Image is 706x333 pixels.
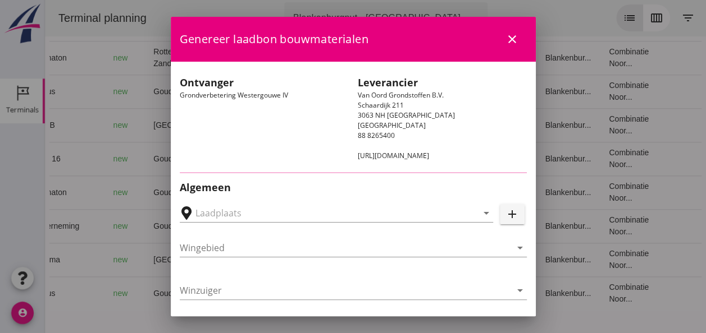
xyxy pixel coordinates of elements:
[60,142,100,175] td: new
[406,41,491,75] td: 18
[406,175,491,209] td: 18
[254,89,263,95] small: m3
[60,108,100,142] td: new
[513,284,527,297] i: arrow_drop_down
[171,17,536,62] div: Genereer laadbon bouwmaterialen
[349,75,406,108] td: Ontzilt oph.zan...
[108,86,203,98] div: Gouda
[108,153,203,165] div: Gouda
[254,290,263,297] small: m3
[108,288,203,299] div: Gouda
[555,209,625,243] td: Combinatie Noor...
[254,122,263,129] small: m3
[491,75,555,108] td: Blankenbur...
[195,54,203,62] i: directions_boat
[349,142,406,175] td: Ontzilt oph.zan...
[232,41,294,75] td: 994
[406,108,491,142] td: 18
[555,142,625,175] td: Combinatie Noor...
[406,142,491,175] td: 18
[232,108,294,142] td: 541
[108,254,203,266] div: [GEOGRAPHIC_DATA]
[175,71,353,165] div: Grondverbetering Westergouwe IV
[406,276,491,310] td: 18
[422,11,436,25] i: arrow_drop_down
[491,276,555,310] td: Blankenbur...
[254,55,263,62] small: m3
[555,75,625,108] td: Combinatie Noor...
[480,206,493,220] i: arrow_drop_down
[180,180,527,195] h2: Algemeen
[505,207,519,221] i: add
[195,256,203,263] i: directions_boat
[406,75,491,108] td: 18
[60,243,100,276] td: new
[349,41,406,75] td: Filling sand
[406,209,491,243] td: 18
[406,243,491,276] td: 18
[555,276,625,310] td: Combinatie Noor...
[349,209,406,243] td: Ontzilt oph.zan...
[349,243,406,276] td: Filling sand
[254,189,263,196] small: m3
[108,187,203,198] div: Gouda
[258,223,267,230] small: m3
[491,209,555,243] td: Blankenbur...
[491,142,555,175] td: Blankenbur...
[195,204,462,222] input: Laadplaats
[349,108,406,142] td: Filling sand
[555,108,625,142] td: Combinatie Noor...
[60,175,100,209] td: new
[491,243,555,276] td: Blankenbur...
[258,156,267,163] small: m3
[232,142,294,175] td: 1298
[232,276,294,310] td: 999
[248,11,416,25] div: Blankenburgput - [GEOGRAPHIC_DATA]
[254,257,263,263] small: m3
[353,71,531,165] div: Van Oord Grondstoffen B.V. Schaardijk 211 3063 NH [GEOGRAPHIC_DATA] [GEOGRAPHIC_DATA] 88 8265400 ...
[349,175,406,209] td: Ontzilt oph.zan...
[605,11,618,25] i: calendar_view_week
[232,75,294,108] td: 999
[180,75,349,90] h2: Ontvanger
[491,108,555,142] td: Blankenbur...
[180,281,511,299] input: Winzuiger
[636,11,650,25] i: filter_list
[578,11,591,25] i: list
[555,243,625,276] td: Combinatie Noor...
[136,87,144,95] i: directions_boat
[60,276,100,310] td: new
[108,46,203,70] div: Rotterdam Zandoverslag
[491,41,555,75] td: Blankenbur...
[491,175,555,209] td: Blankenbur...
[136,188,144,196] i: directions_boat
[60,75,100,108] td: new
[513,241,527,255] i: arrow_drop_down
[232,243,294,276] td: 994
[505,33,519,46] i: close
[60,41,100,75] td: new
[555,41,625,75] td: Combinatie Noor...
[4,10,111,26] div: Terminal planning
[195,121,203,129] i: directions_boat
[358,75,527,90] h2: Leverancier
[136,155,144,163] i: directions_boat
[60,209,100,243] td: new
[555,175,625,209] td: Combinatie Noor...
[136,222,144,230] i: directions_boat
[108,119,203,131] div: [GEOGRAPHIC_DATA]
[108,220,203,232] div: Gouda
[349,276,406,310] td: Ontzilt oph.zan...
[232,209,294,243] td: 1231
[136,289,144,297] i: directions_boat
[232,175,294,209] td: 672
[180,239,511,257] input: Wingebied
